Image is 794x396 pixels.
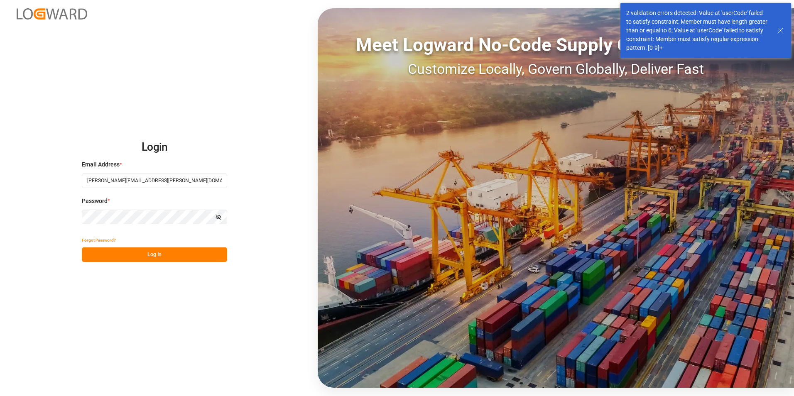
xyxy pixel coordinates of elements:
button: Log In [82,247,227,262]
div: Meet Logward No-Code Supply Chain Execution: [318,31,794,59]
div: 2 validation errors detected: Value at 'userCode' failed to satisfy constraint: Member must have ... [626,9,769,52]
h2: Login [82,134,227,161]
input: Enter your email [82,174,227,188]
span: Password [82,197,108,205]
button: Forgot Password? [82,233,116,247]
img: Logward_new_orange.png [17,8,87,20]
div: Customize Locally, Govern Globally, Deliver Fast [318,59,794,80]
span: Email Address [82,160,120,169]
